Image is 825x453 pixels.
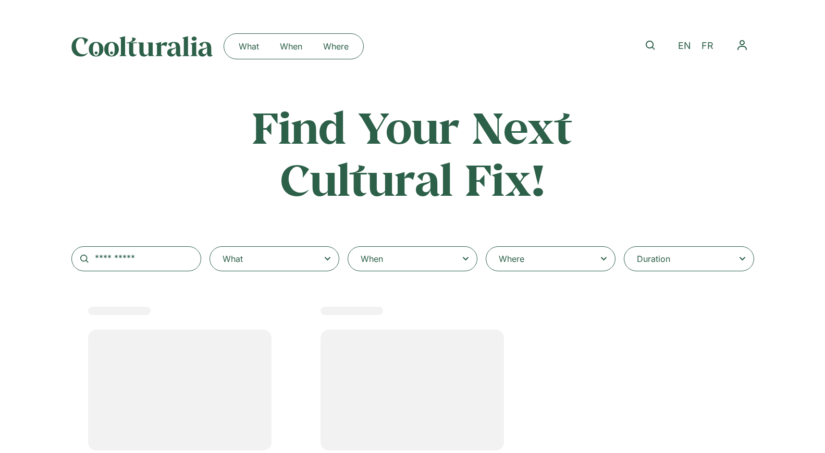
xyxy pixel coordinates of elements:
h2: Find Your Next Cultural Fix! [208,101,618,205]
nav: Menu [228,38,359,55]
span: FR [701,41,713,52]
a: What [228,38,269,55]
div: What [223,253,243,265]
button: Menu Toggle [730,33,754,57]
span: EN [678,41,691,52]
div: When [361,253,383,265]
div: Duration [637,253,670,265]
a: FR [696,39,719,54]
a: Where [313,38,359,55]
a: EN [673,39,696,54]
nav: Menu [730,33,754,57]
div: Where [499,253,524,265]
a: When [269,38,313,55]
